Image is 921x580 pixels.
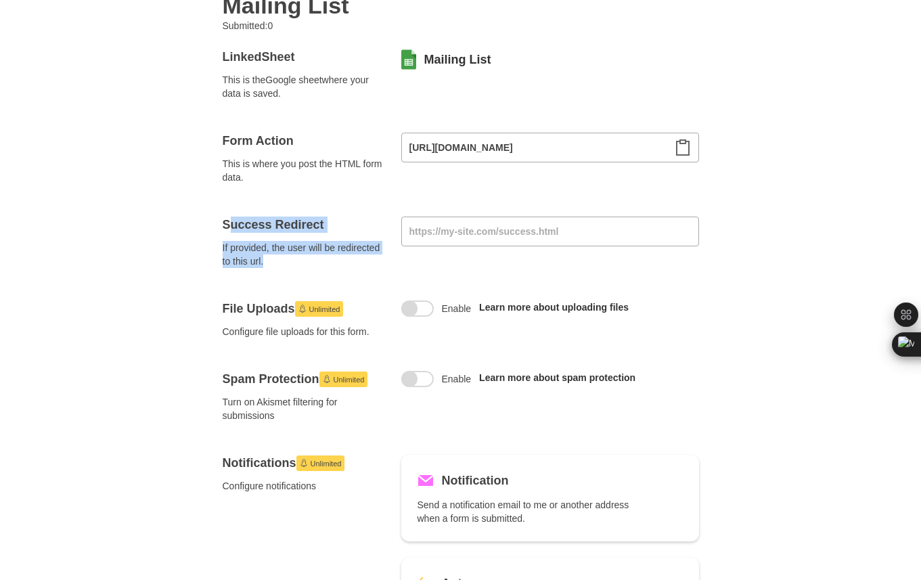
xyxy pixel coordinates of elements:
[479,372,635,383] a: Learn more about spam protection
[223,19,450,32] p: Submitted: 0
[442,471,509,490] h5: Notification
[298,305,307,313] svg: Launch
[223,73,385,100] span: This is the Google sheet where your data is saved.
[675,139,691,156] svg: Clipboard
[401,217,699,246] input: https://my-site.com/success.html
[223,157,385,184] span: This is where you post the HTML form data.
[424,51,491,68] a: Mailing List
[223,241,385,268] span: If provided, the user will be redirected to this url.
[309,301,340,317] span: Unlimited
[300,459,308,467] svg: Launch
[442,302,472,315] span: Enable
[223,133,385,149] h4: Form Action
[223,217,385,233] h4: Success Redirect
[223,395,385,422] span: Turn on Akismet filtering for submissions
[418,498,645,525] p: Send a notification email to me or another address when a form is submitted.
[442,372,472,386] span: Enable
[223,300,385,317] h4: File Uploads
[223,325,385,338] span: Configure file uploads for this form.
[418,472,434,489] svg: Mail
[323,375,331,383] svg: Launch
[223,479,385,493] span: Configure notifications
[334,372,365,388] span: Unlimited
[311,455,342,472] span: Unlimited
[223,455,385,471] h4: Notifications
[223,49,385,65] h4: Linked Sheet
[479,302,629,313] a: Learn more about uploading files
[223,371,385,387] h4: Spam Protection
